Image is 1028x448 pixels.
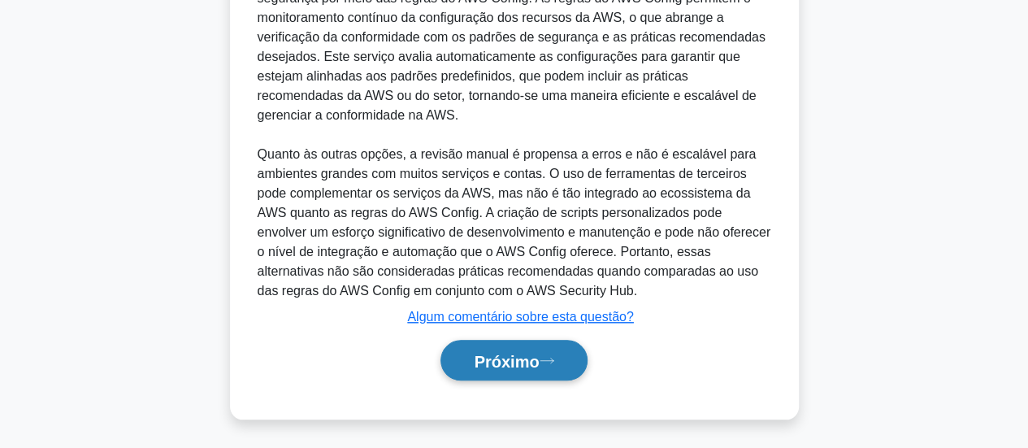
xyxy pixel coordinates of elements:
font: Próximo [474,352,539,370]
a: Algum comentário sobre esta questão? [407,310,633,324]
button: Próximo [440,340,587,381]
font: Quanto às outras opções, a revisão manual é propensa a erros e não é escalável para ambientes gra... [258,147,770,298]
